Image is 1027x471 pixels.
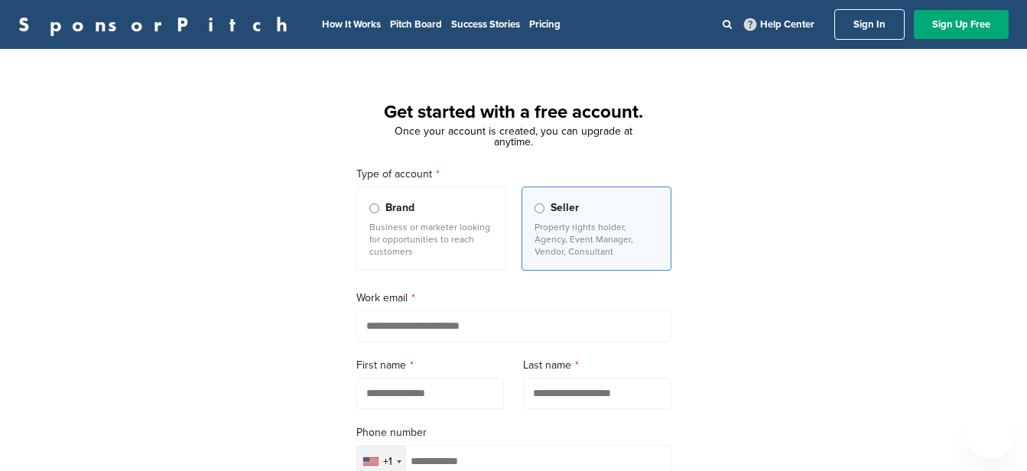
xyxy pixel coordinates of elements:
[18,15,297,34] a: SponsorPitch
[966,410,1015,459] iframe: Button to launch messaging window
[914,10,1009,39] a: Sign Up Free
[322,18,381,31] a: How It Works
[535,203,544,213] input: Seller Property rights holder, Agency, Event Manager, Vendor, Consultant
[390,18,442,31] a: Pitch Board
[535,221,658,258] p: Property rights holder, Agency, Event Manager, Vendor, Consultant
[529,18,561,31] a: Pricing
[338,99,690,126] h1: Get started with a free account.
[356,357,505,374] label: First name
[741,15,817,34] a: Help Center
[369,221,493,258] p: Business or marketer looking for opportunities to reach customers
[551,200,579,216] span: Seller
[451,18,520,31] a: Success Stories
[523,357,671,374] label: Last name
[356,166,671,183] label: Type of account
[383,456,392,467] div: +1
[395,125,632,148] span: Once your account is created, you can upgrade at anytime.
[356,424,671,441] label: Phone number
[356,290,671,307] label: Work email
[385,200,414,216] span: Brand
[369,203,379,213] input: Brand Business or marketer looking for opportunities to reach customers
[834,9,905,40] a: Sign In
